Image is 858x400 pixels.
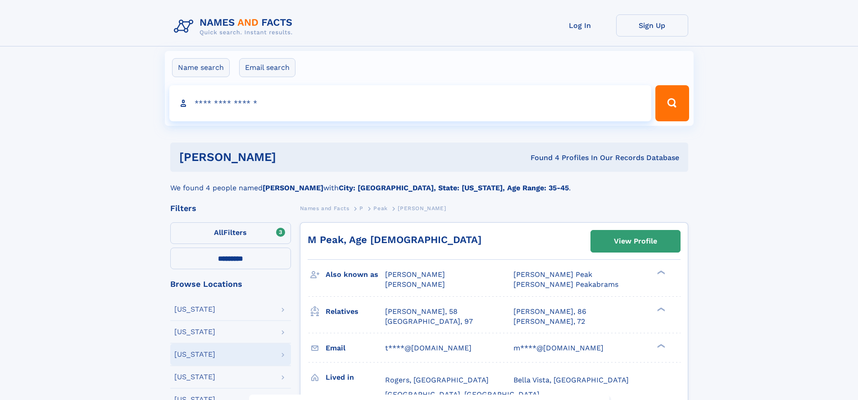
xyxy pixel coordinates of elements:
div: Browse Locations [170,280,291,288]
a: Log In [544,14,616,37]
span: [PERSON_NAME] [385,270,445,279]
h1: [PERSON_NAME] [179,152,404,163]
span: Bella Vista, [GEOGRAPHIC_DATA] [513,376,629,384]
div: ❯ [655,343,666,349]
a: Sign Up [616,14,688,37]
span: [PERSON_NAME] Peakabrams [513,280,618,289]
h3: Relatives [326,304,385,319]
div: Filters [170,204,291,212]
div: [US_STATE] [174,373,215,381]
input: search input [169,85,652,121]
img: Logo Names and Facts [170,14,300,39]
a: [PERSON_NAME], 72 [513,317,585,326]
a: Names and Facts [300,202,350,214]
span: Rogers, [GEOGRAPHIC_DATA] [385,376,489,384]
a: Peak [373,202,387,214]
a: P [359,202,363,214]
div: ❯ [655,270,666,276]
a: [GEOGRAPHIC_DATA], 97 [385,317,473,326]
h3: Also known as [326,267,385,282]
a: [PERSON_NAME], 86 [513,307,586,317]
a: [PERSON_NAME], 58 [385,307,458,317]
h3: Email [326,340,385,356]
div: [US_STATE] [174,306,215,313]
div: [US_STATE] [174,351,215,358]
span: Peak [373,205,387,211]
button: Search Button [655,85,689,121]
label: Email search [239,58,295,77]
a: View Profile [591,230,680,252]
div: ❯ [655,306,666,312]
div: [US_STATE] [174,328,215,336]
label: Filters [170,222,291,244]
div: We found 4 people named with . [170,172,688,193]
span: [PERSON_NAME] Peak [513,270,592,279]
span: [PERSON_NAME] [398,205,446,211]
span: [GEOGRAPHIC_DATA], [GEOGRAPHIC_DATA] [385,390,540,399]
span: [PERSON_NAME] [385,280,445,289]
b: [PERSON_NAME] [263,184,323,192]
div: Found 4 Profiles In Our Records Database [403,153,679,163]
label: Name search [172,58,230,77]
div: View Profile [614,231,657,252]
span: All [214,228,223,237]
h3: Lived in [326,370,385,385]
b: City: [GEOGRAPHIC_DATA], State: [US_STATE], Age Range: 35-45 [339,184,569,192]
span: P [359,205,363,211]
a: M Peak, Age [DEMOGRAPHIC_DATA] [308,234,481,245]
